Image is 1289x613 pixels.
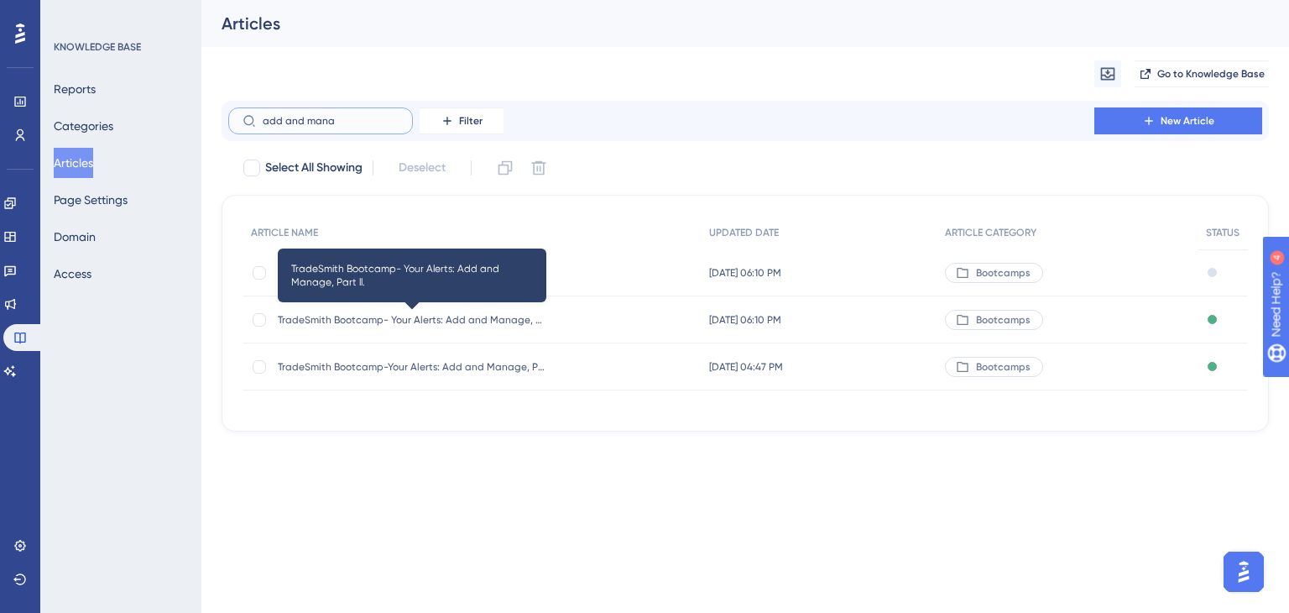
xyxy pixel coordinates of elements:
[709,226,779,239] span: UPDATED DATE
[976,360,1031,374] span: Bootcamps
[1206,226,1239,239] span: STATUS
[1157,67,1265,81] span: Go to Knowledge Base
[54,40,141,54] div: KNOWLEDGE BASE
[384,153,461,183] button: Deselect
[420,107,504,134] button: Filter
[291,262,533,289] span: TradeSmith Bootcamp- Your Alerts: Add and Manage, Part ll.
[976,313,1031,327] span: Bootcamps
[1094,107,1262,134] button: New Article
[117,8,122,22] div: 4
[54,259,91,289] button: Access
[459,114,483,128] span: Filter
[709,266,781,280] span: [DATE] 06:10 PM
[54,185,128,215] button: Page Settings
[265,158,363,178] span: Select All Showing
[278,313,546,327] span: TradeSmith Bootcamp- Your Alerts: Add and Manage, Part ll.
[251,226,318,239] span: ARTICLE NAME
[54,111,113,141] button: Categories
[399,158,446,178] span: Deselect
[709,360,783,374] span: [DATE] 04:47 PM
[709,313,781,327] span: [DATE] 06:10 PM
[222,12,1227,35] div: Articles
[1161,114,1214,128] span: New Article
[1135,60,1269,87] button: Go to Knowledge Base
[54,148,93,178] button: Articles
[1219,547,1269,597] iframe: UserGuiding AI Assistant Launcher
[39,4,105,24] span: Need Help?
[54,222,96,252] button: Domain
[945,226,1036,239] span: ARTICLE CATEGORY
[263,115,399,127] input: Search
[976,266,1031,280] span: Bootcamps
[54,74,96,104] button: Reports
[278,360,546,374] span: TradeSmith Bootcamp-Your Alerts: Add and Manage, Part l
